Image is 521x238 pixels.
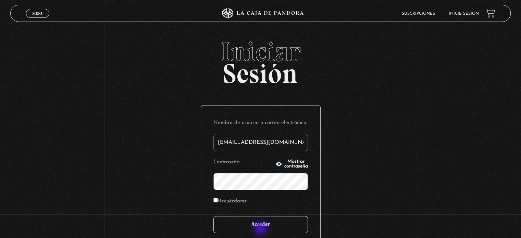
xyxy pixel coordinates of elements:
[402,12,435,16] a: Suscripciones
[213,196,247,207] label: Recuérdame
[10,38,510,65] span: Iniciar
[213,118,308,128] label: Nombre de usuario o correo electrónico
[213,198,218,202] input: Recuérdame
[275,159,308,169] button: Mostrar contraseña
[213,216,308,233] input: Acceder
[30,17,46,22] span: Cerrar
[486,9,495,18] a: View your shopping cart
[10,38,510,82] h2: Sesión
[284,159,308,169] span: Mostrar contraseña
[449,12,479,16] a: Inicie sesión
[32,11,44,15] span: Menu
[213,157,273,168] label: Contraseña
